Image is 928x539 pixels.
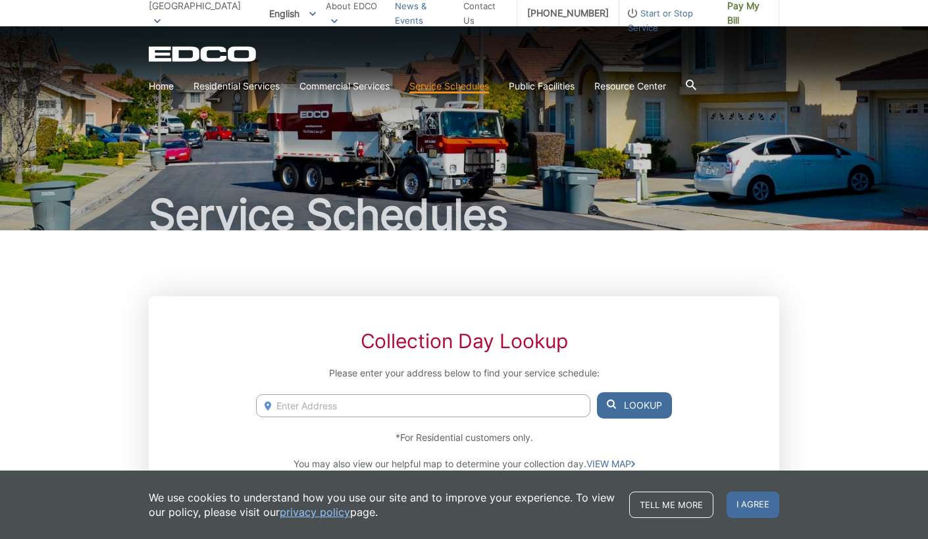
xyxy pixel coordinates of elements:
p: We use cookies to understand how you use our site and to improve your experience. To view our pol... [149,490,616,519]
a: Tell me more [629,492,713,518]
button: Lookup [597,392,672,419]
span: English [259,3,326,24]
p: Please enter your address below to find your service schedule: [256,366,672,380]
p: *For Residential customers only. [256,430,672,445]
p: You may also view our helpful map to determine your collection day. [256,457,672,471]
a: VIEW MAP [586,457,635,471]
a: Service Schedules [409,79,489,93]
a: Resource Center [594,79,666,93]
a: privacy policy [280,505,350,519]
a: Residential Services [193,79,280,93]
a: Public Facilities [509,79,575,93]
h1: Service Schedules [149,193,779,236]
input: Enter Address [256,394,590,417]
h2: Collection Day Lookup [256,329,672,353]
a: Commercial Services [299,79,390,93]
a: Home [149,79,174,93]
span: I agree [727,492,779,518]
a: EDCD logo. Return to the homepage. [149,46,258,62]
